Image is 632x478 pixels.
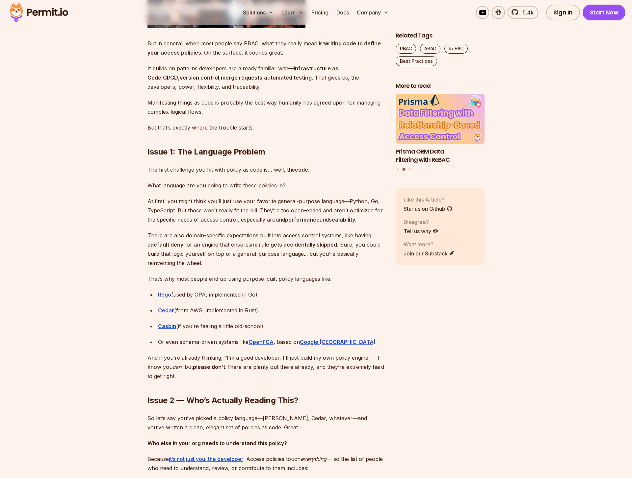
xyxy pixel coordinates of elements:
button: Go to slide 1 [397,168,399,171]
span: 5.4k [519,9,534,16]
a: it’s not just you, the developer [169,456,243,462]
a: OpenFGA [249,339,274,345]
button: Company [354,6,391,19]
p: Disagree? [404,218,438,226]
h2: More to read [396,82,485,90]
button: Go to slide 2 [403,168,406,171]
em: can [172,364,181,370]
a: Rego [158,291,171,298]
em: everything [301,456,327,462]
strong: Infrastructure as Code [147,65,338,81]
a: Star us on Github [404,205,453,213]
li: 2 of 3 [396,94,485,164]
p: What language are you going to write these policies in? [147,181,385,190]
p: Like this Article? [404,196,453,203]
a: Best Practices [396,56,437,66]
a: Cedar [158,307,174,314]
p: Want more? [404,240,455,248]
a: 5.4k [508,6,538,19]
button: Solutions [240,6,276,19]
h2: Related Tags [396,32,485,40]
strong: performance [285,216,320,223]
img: Prisma ORM Data Filtering with ReBAC [396,94,485,144]
p: And if you’re already thinking, “I’m a good developer, I’ll just build my own policy engine”— I k... [147,353,385,381]
p: That’s why most people end up using purpose-built policy languages like: [147,274,385,283]
button: Learn [279,6,306,19]
div: Or even schema-driven systems like , based on [158,337,385,347]
p: Because . Access policies touch — so the list of people who need to understand, review, or contri... [147,454,385,473]
a: Google [GEOGRAPHIC_DATA] [300,339,376,345]
div: (used by OPA, implemented in Go) [158,290,385,299]
strong: code [295,166,308,173]
strong: automated testing [264,74,312,81]
div: (if you’re feeling a little old-school) [158,322,385,331]
p: It builds on patterns developers are already familiar with— , , , , . That gives us, the develope... [147,64,385,91]
p: The first challenge you hit with policy as code is… well, the . [147,165,385,174]
h2: Issue 2 — Who’s Actually Reading This? [147,369,385,406]
p: Manifesting things as code is probably the best way humanity has agreed upon for managing complex... [147,98,385,116]
strong: merge requests [221,74,262,81]
p: But that’s exactly where the trouble starts. [147,123,385,132]
p: At first, you might think you’ll just use your favorite general-purpose language—Python, Go, Type... [147,197,385,224]
h2: Issue 1: The Language Problem [147,120,385,157]
p: But in general, when most people say PBAC, what they really mean is: . On the surface, it sounds ... [147,39,385,57]
a: ReBAC [444,44,468,54]
a: Pricing [309,6,331,19]
h3: Prisma ORM Data Filtering with ReBAC [396,148,485,164]
strong: please don’t. [193,364,226,370]
img: Permit logo [7,1,71,24]
strong: default deny [150,241,183,248]
a: Join our Substack [404,250,455,257]
a: RBAC [396,44,416,54]
div: Posts [396,94,485,172]
a: Prisma ORM Data Filtering with ReBACPrisma ORM Data Filtering with ReBAC [396,94,485,164]
strong: no rule gets accidentally skipped [251,241,337,248]
a: ABAC [420,44,440,54]
strong: Who else in your org needs to understand this policy? [147,440,287,446]
a: Docs [334,6,352,19]
button: Go to slide 3 [408,168,411,171]
strong: version control [180,74,219,81]
p: So let’s say you’ve picked a policy language—[PERSON_NAME], Cedar, whatever—and you’ve written a ... [147,414,385,432]
a: Sign In [546,5,580,20]
a: Start Now [583,5,626,20]
strong: scalability [329,216,355,223]
strong: writing code to define your access policies [147,40,381,56]
a: Tell us why [404,227,438,235]
div: (from AWS, implemented in Rust) [158,306,385,315]
strong: CI/CD [163,74,178,81]
p: There are also domain-specific expectations built into access control systems, like having a , or... [147,231,385,268]
a: Casbin [158,323,176,329]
